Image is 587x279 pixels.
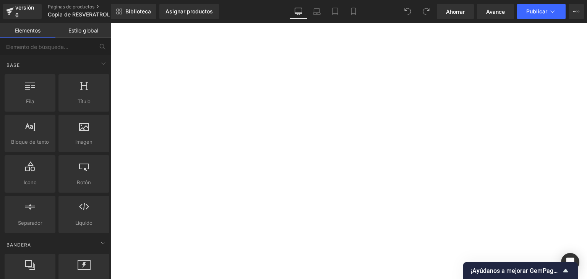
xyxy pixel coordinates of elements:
[165,8,213,15] font: Asignar productos
[561,253,579,271] div: Abrir Intercom Messenger
[11,139,49,145] font: Bloque de texto
[486,8,505,15] font: Avance
[68,27,98,34] font: Estilo global
[75,139,92,145] font: Imagen
[78,98,91,104] font: Título
[111,4,156,19] a: Nueva Biblioteca
[48,11,130,18] font: Copia de RESVERATROL GOTAS
[526,8,547,15] font: Publicar
[26,98,34,104] font: Fila
[471,267,561,274] font: ¡Ayúdanos a mejorar GemPages!
[344,4,363,19] a: Móvil
[3,4,42,19] a: versión 6
[125,8,151,15] font: Biblioteca
[308,4,326,19] a: Computadora portátil
[6,242,31,248] font: Bandera
[18,220,42,226] font: Separador
[48,4,94,10] font: Páginas de productos
[48,4,136,10] a: Páginas de productos
[24,179,37,185] font: Icono
[477,4,514,19] a: Avance
[446,8,465,15] font: Ahorrar
[400,4,415,19] button: Deshacer
[326,4,344,19] a: Tableta
[517,4,566,19] button: Publicar
[77,179,91,185] font: Botón
[15,27,41,34] font: Elementos
[6,62,20,68] font: Base
[418,4,434,19] button: Rehacer
[569,4,584,19] button: Más
[15,4,34,18] font: versión 6
[289,4,308,19] a: De oficina
[75,220,92,226] font: Líquido
[471,266,570,275] button: Mostrar encuesta - ¡Ayúdanos a mejorar GemPages!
